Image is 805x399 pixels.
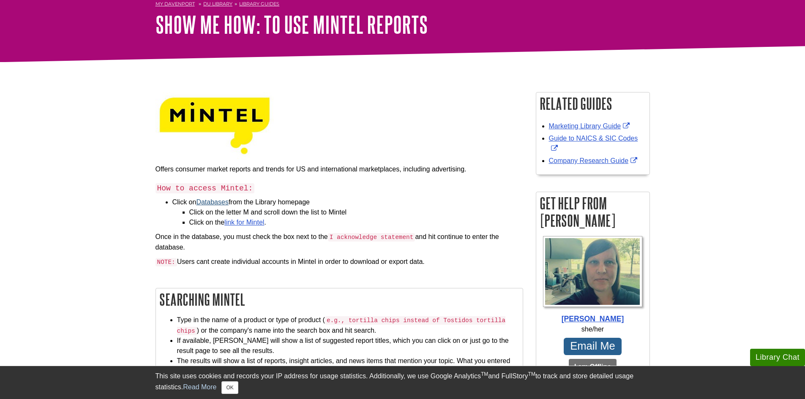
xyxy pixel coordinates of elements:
sup: TM [528,371,535,377]
div: This site uses cookies and records your IP address for usage statistics. Additionally, we use Goo... [156,371,650,394]
code: e.g., tortilla chips instead of Tostidos tortilla chips [177,316,506,335]
p: Once in the database, you must check the box next to the and hit continue to enter the database. [156,232,523,252]
a: Read More [183,383,216,391]
b: I am Offline [574,363,611,370]
button: Close [221,381,238,394]
a: Library Guides [239,1,279,7]
p: Offers consumer market reports and trends for US and international marketplaces, including advert... [156,164,523,174]
sup: TM [481,371,488,377]
a: link for Mintel [224,219,264,226]
button: Library Chat [750,349,805,366]
li: Click on the letter M and scroll down the list to Mintel [189,207,523,217]
h2: Related Guides [536,92,649,115]
button: I am Offline [569,359,617,375]
a: Show Me How: To Use Mintel Reports [156,11,428,38]
img: Profile Photo [543,236,643,307]
code: How to access Mintel: [156,183,255,193]
code: I acknowledge statement [328,233,415,242]
div: [PERSON_NAME] [540,313,645,324]
p: Users cant create individual accounts in Mintel in order to download or export data. [156,257,523,267]
a: Link opens in new window [549,157,640,164]
h2: Get Help From [PERSON_NAME] [536,192,649,232]
code: NOTE: [156,258,177,266]
a: My Davenport [156,0,195,8]
li: Click on from the Library homepage [172,197,523,228]
li: Type in the name of a product or type of product ( ) or the company's name into the search box an... [177,315,518,336]
li: The results will show a list of reports, insight articles, and news items that mention your topic... [177,356,518,376]
a: Link opens in new window [549,135,638,152]
a: Link opens in new window [549,122,632,130]
h2: Searching Mintel [156,288,523,311]
div: she/her [540,324,645,334]
a: Email Me [564,338,622,355]
a: Profile Photo [PERSON_NAME] [540,236,645,324]
li: If available, [PERSON_NAME] will show a list of suggested report titles, which you can click on o... [177,336,518,356]
a: DU Library [203,1,232,7]
a: Databases [196,198,229,206]
li: Click on the . [189,217,523,228]
img: mintel logo [156,92,274,160]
